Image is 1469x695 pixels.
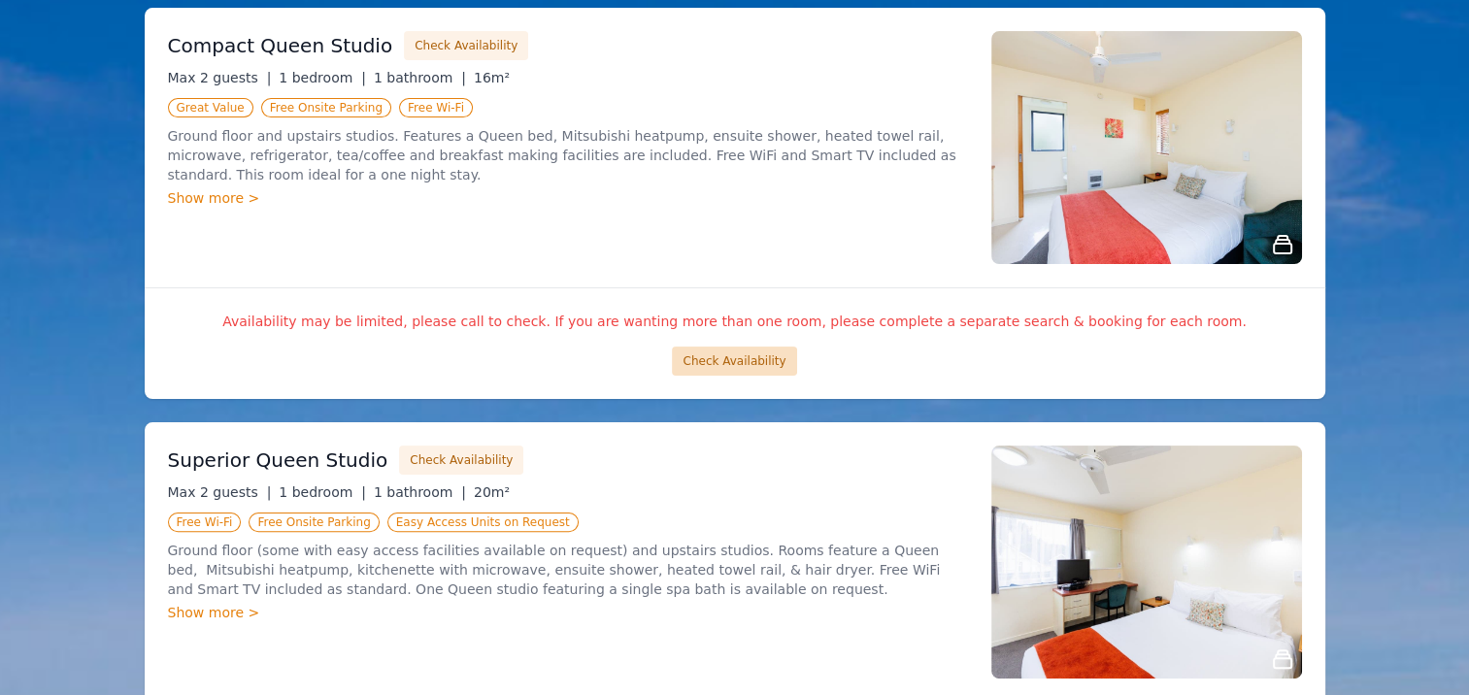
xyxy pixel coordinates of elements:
[168,70,272,85] span: Max 2 guests |
[399,98,473,117] span: Free Wi-Fi
[399,446,523,475] button: Check Availability
[374,484,466,500] span: 1 bathroom |
[672,347,796,376] button: Check Availability
[261,98,391,117] span: Free Onsite Parking
[168,513,242,532] span: Free Wi-Fi
[404,31,528,60] button: Check Availability
[387,513,579,532] span: Easy Access Units on Request
[168,541,968,599] p: Ground floor (some with easy access facilities available on request) and upstairs studios. Rooms ...
[168,32,393,59] h3: Compact Queen Studio
[168,447,388,474] h3: Superior Queen Studio
[168,126,968,184] p: Ground floor and upstairs studios. Features a Queen bed, Mitsubishi heatpump, ensuite shower, hea...
[168,312,1302,331] p: Availability may be limited, please call to check. If you are wanting more than one room, please ...
[474,70,510,85] span: 16m²
[168,98,253,117] span: Great Value
[168,188,968,208] div: Show more >
[374,70,466,85] span: 1 bathroom |
[168,484,272,500] span: Max 2 guests |
[474,484,510,500] span: 20m²
[168,603,968,622] div: Show more >
[279,484,366,500] span: 1 bedroom |
[279,70,366,85] span: 1 bedroom |
[249,513,379,532] span: Free Onsite Parking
